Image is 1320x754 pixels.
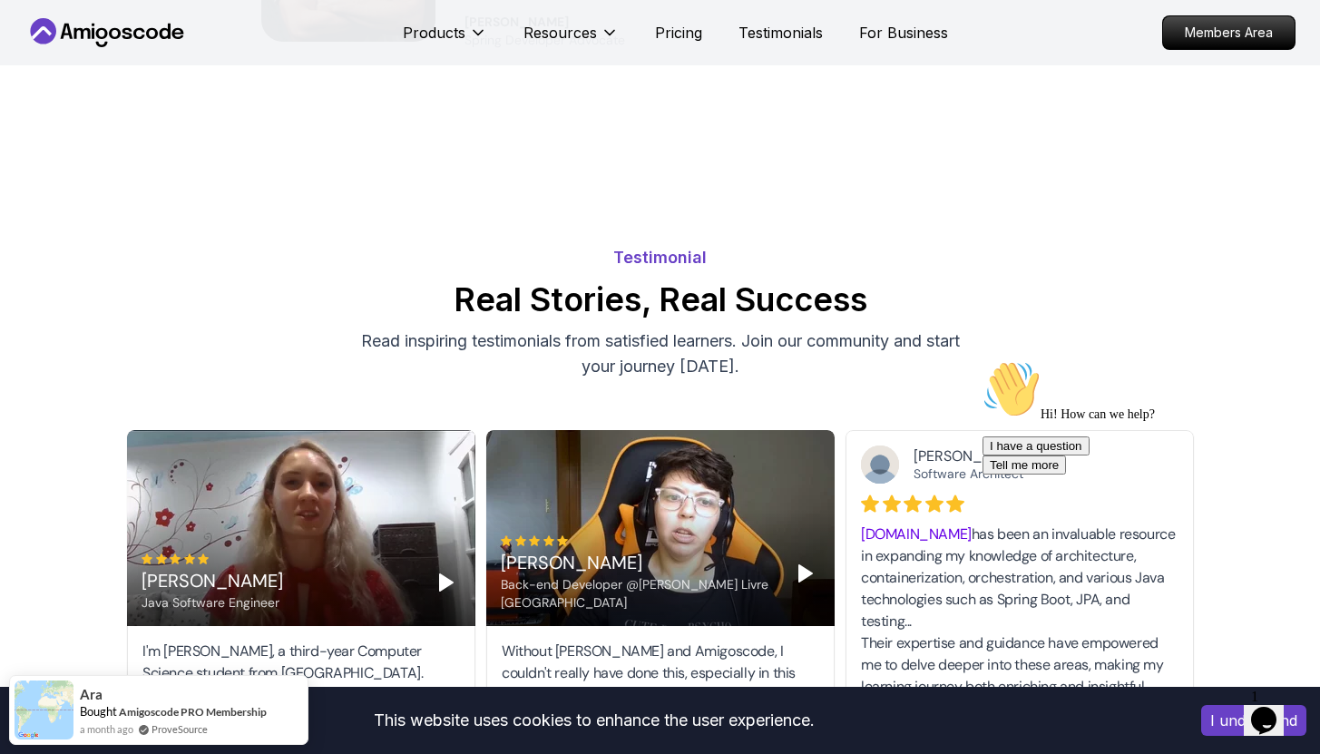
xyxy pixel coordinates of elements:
div: 👋Hi! How can we help?I have a questionTell me more [7,7,334,122]
p: Members Area [1163,16,1295,49]
span: Ara [80,687,103,702]
button: Tell me more [7,103,91,122]
a: For Business [859,22,948,44]
button: Play [790,559,819,588]
a: ProveSource [152,721,208,737]
div: Back-end Developer @[PERSON_NAME] Livre [GEOGRAPHIC_DATA] [501,575,777,612]
span: Hi! How can we help? [7,54,180,68]
p: Resources [523,22,597,44]
p: Read inspiring testimonials from satisfied learners. Join our community and start your journey [D... [356,328,965,379]
h2: Real Stories, Real Success [125,281,1196,318]
iframe: chat widget [1244,681,1302,736]
button: Resources [523,22,619,58]
a: Pricing [655,22,702,44]
div: Java Software Engineer [142,593,283,612]
div: Software Architect [914,465,1149,482]
div: This website uses cookies to enhance the user experience. [14,700,1174,740]
a: Testimonials [738,22,823,44]
div: I'm [PERSON_NAME], a third-year Computer Science student from [GEOGRAPHIC_DATA]. Thanks to [PERSO... [142,641,460,728]
div: Without [PERSON_NAME] and Amigoscode, I couldn't really have done this, especially in this very s... [502,641,819,728]
p: Products [403,22,465,44]
button: Products [403,22,487,58]
a: [DOMAIN_NAME] [861,524,972,543]
p: Testimonial [125,245,1196,270]
button: I have a question [7,83,114,103]
div: has been an invaluable resource in expanding my knowledge of architecture, containerization, orch... [861,524,1178,741]
button: Accept cookies [1201,705,1306,736]
a: Members Area [1162,15,1296,50]
img: :wave: [7,7,65,65]
div: [PERSON_NAME] [142,568,283,593]
iframe: chat widget [975,353,1302,672]
div: [PERSON_NAME] [501,550,777,575]
span: a month ago [80,721,133,737]
img: provesource social proof notification image [15,681,73,739]
img: Achraf Elbihi avatar [861,446,899,484]
button: Play [431,568,460,597]
span: Bought [80,704,117,719]
a: Amigoscode PRO Membership [119,705,267,719]
div: [PERSON_NAME] [914,447,1149,465]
